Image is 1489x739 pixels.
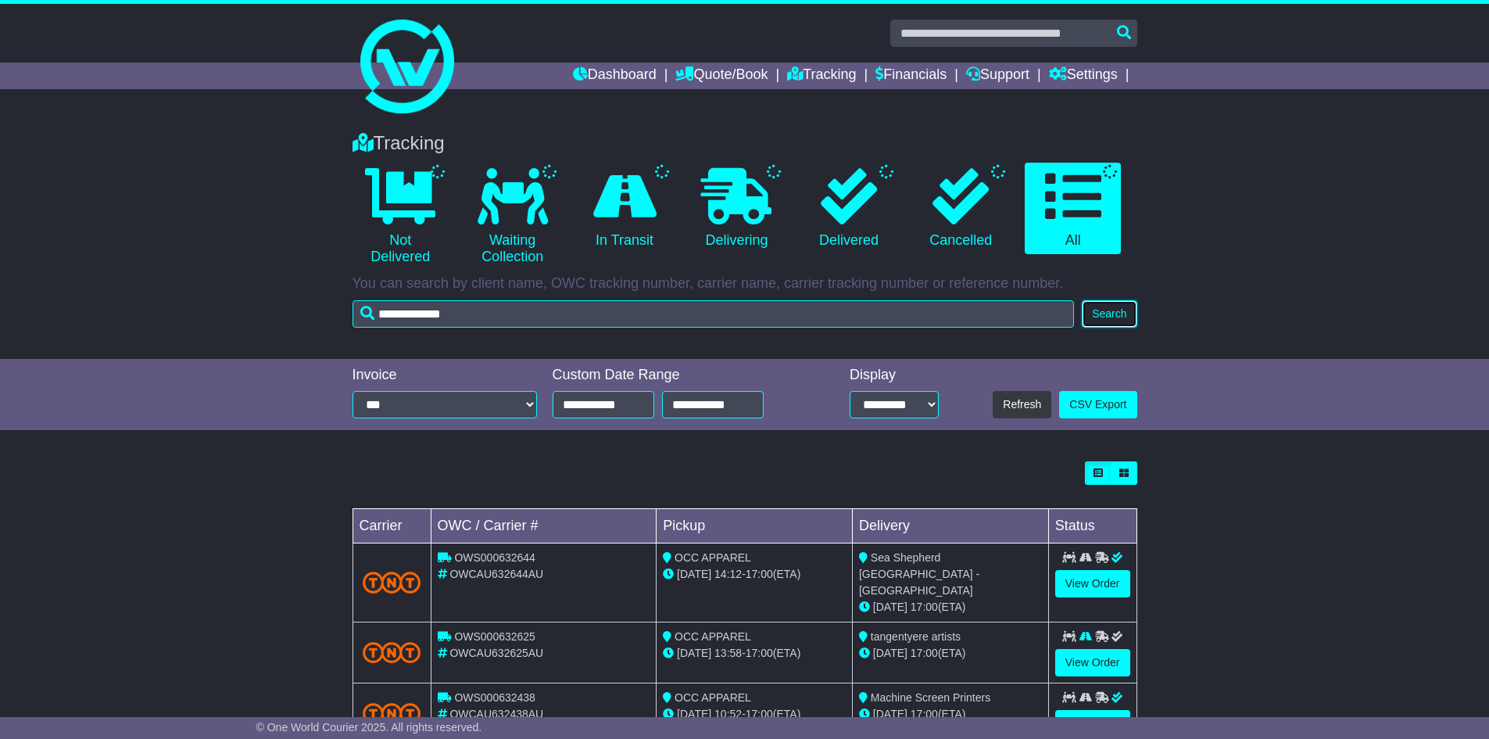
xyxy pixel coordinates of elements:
[1025,163,1121,255] a: All
[746,708,773,720] span: 17:00
[449,647,543,659] span: OWCAU632625AU
[353,275,1137,292] p: You can search by client name, OWC tracking number, carrier name, carrier tracking number or refe...
[714,568,742,580] span: 14:12
[689,163,785,255] a: Delivering
[454,630,535,643] span: OWS000632625
[714,708,742,720] span: 10:52
[353,509,431,543] td: Carrier
[677,647,711,659] span: [DATE]
[675,691,751,704] span: OCC APPAREL
[1048,509,1136,543] td: Status
[875,63,947,89] a: Financials
[1055,649,1130,676] a: View Order
[657,509,853,543] td: Pickup
[966,63,1029,89] a: Support
[363,572,421,593] img: TNT_Domestic.png
[677,708,711,720] span: [DATE]
[1059,391,1136,418] a: CSV Export
[464,163,560,271] a: Waiting Collection
[746,647,773,659] span: 17:00
[873,647,907,659] span: [DATE]
[873,601,907,613] span: [DATE]
[677,568,711,580] span: [DATE]
[787,63,856,89] a: Tracking
[363,703,421,724] img: TNT_Domestic.png
[859,706,1042,723] div: (ETA)
[353,367,537,384] div: Invoice
[1049,63,1118,89] a: Settings
[859,599,1042,615] div: (ETA)
[871,691,990,704] span: Machine Screen Printers
[576,163,672,255] a: In Transit
[454,691,535,704] span: OWS000632438
[800,163,897,255] a: Delivered
[449,568,543,580] span: OWCAU632644AU
[663,566,846,583] div: - (ETA)
[714,647,742,659] span: 13:58
[911,601,938,613] span: 17:00
[850,367,939,384] div: Display
[675,630,751,643] span: OCC APPAREL
[746,568,773,580] span: 17:00
[859,645,1042,662] div: (ETA)
[256,721,482,734] span: © One World Courier 2025. All rights reserved.
[553,367,804,384] div: Custom Date Range
[911,708,938,720] span: 17:00
[363,642,421,663] img: TNT_Domestic.png
[454,551,535,564] span: OWS000632644
[852,509,1048,543] td: Delivery
[993,391,1051,418] button: Refresh
[663,706,846,723] div: - (ETA)
[871,630,961,643] span: tangentyere artists
[663,645,846,662] div: - (ETA)
[353,163,449,271] a: Not Delivered
[449,708,543,720] span: OWCAU632438AU
[1055,570,1130,597] a: View Order
[675,551,751,564] span: OCC APPAREL
[1055,710,1130,737] a: View Order
[345,132,1145,155] div: Tracking
[911,647,938,659] span: 17:00
[873,708,907,720] span: [DATE]
[859,551,979,597] span: Sea Shepherd [GEOGRAPHIC_DATA] -[GEOGRAPHIC_DATA]
[573,63,657,89] a: Dashboard
[913,163,1009,255] a: Cancelled
[675,63,768,89] a: Quote/Book
[431,509,657,543] td: OWC / Carrier #
[1082,300,1136,328] button: Search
